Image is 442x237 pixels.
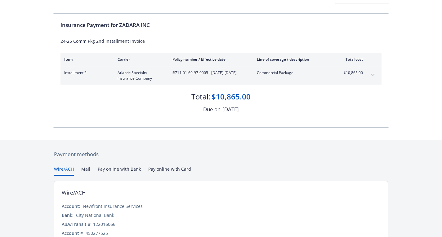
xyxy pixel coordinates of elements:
div: 122016066 [93,221,115,227]
div: Carrier [118,57,163,62]
div: Payment methods [54,150,388,158]
span: Atlantic Specialty Insurance Company [118,70,163,81]
div: Wire/ACH [62,189,86,197]
div: Item [64,57,108,62]
button: Wire/ACH [54,166,74,176]
div: Bank: [62,212,74,218]
div: 24-25 Comm Pkg 2nd Installment Invoice [60,38,382,44]
span: Commercial Package [257,70,330,76]
div: Installment 2Atlantic Specialty Insurance Company#711-01-69-97-0005 - [DATE]-[DATE]Commercial Pac... [60,66,382,85]
div: Newfront Insurance Services [83,203,143,209]
div: [DATE] [222,105,239,113]
div: $10,865.00 [212,91,251,102]
div: ABA/Transit # [62,221,91,227]
button: Pay online with Bank [98,166,141,176]
div: Insurance Payment for ZADARA INC [60,21,382,29]
div: Due on [203,105,221,113]
div: Total cost [340,57,363,62]
div: City National Bank [76,212,114,218]
span: #711-01-69-97-0005 - [DATE]-[DATE] [172,70,247,76]
div: Account # [62,230,83,236]
div: Total: [191,91,210,102]
div: Account: [62,203,80,209]
div: 450277525 [86,230,108,236]
button: Mail [81,166,90,176]
button: Pay online with Card [148,166,191,176]
div: Line of coverage / description [257,57,330,62]
span: $10,865.00 [340,70,363,76]
div: Policy number / Effective date [172,57,247,62]
span: Installment 2 [64,70,108,76]
button: expand content [368,70,378,80]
